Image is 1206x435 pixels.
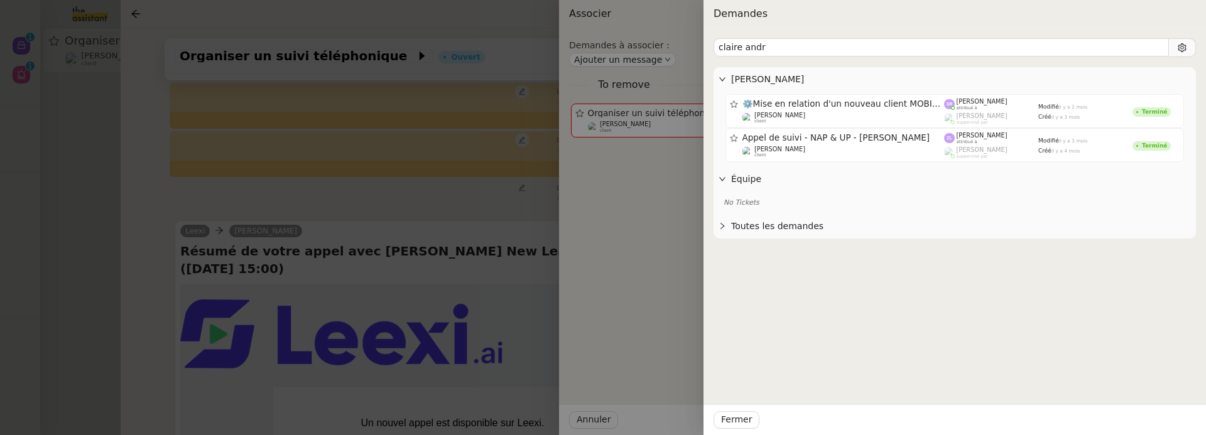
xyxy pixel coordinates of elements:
span: [PERSON_NAME] [957,112,1008,119]
span: Modifié [1038,104,1059,110]
span: Toutes les demandes [731,219,1191,234]
span: Demandes [714,8,768,19]
input: Ticket à associer [714,38,1169,56]
app-user-label: suppervisé par [944,146,1038,159]
div: Toutes les demandes [714,214,1196,239]
span: il y a 2 mois [1059,104,1087,110]
span: Équipe [731,172,1191,186]
span: [PERSON_NAME] [957,146,1008,153]
img: users%2FyQfMwtYgTqhRP2YHWHmG2s2LYaD3%2Favatar%2Fprofile-pic.png [944,113,955,124]
app-user-label: attribué à [944,98,1038,110]
div: Terminé [1142,143,1167,149]
span: Fermer [721,412,752,427]
span: il y a 3 mois [1051,114,1080,120]
span: client [754,119,766,124]
span: suppervisé par [957,120,988,125]
app-user-label: suppervisé par [944,112,1038,125]
span: Appel de suivi - NAP & UP - [PERSON_NAME] [742,134,945,142]
span: il y a 4 mois [1051,148,1080,154]
span: ⚙️Mise en relation d'un nouveau client MOBIX avec [PERSON_NAME] [742,100,945,109]
img: users%2FW4OQjB9BRtYK2an7yusO0WsYLsD3%2Favatar%2F28027066-518b-424c-8476-65f2e549ac29 [742,146,753,157]
span: [PERSON_NAME] [957,132,1008,139]
button: Fermer [714,411,759,429]
img: users%2FyQfMwtYgTqhRP2YHWHmG2s2LYaD3%2Favatar%2Fprofile-pic.png [944,147,955,158]
span: Créé [1038,114,1051,120]
span: attribué à [957,105,977,110]
span: [PERSON_NAME] [754,112,805,119]
span: il y a 3 mois [1059,138,1087,144]
span: suppervisé par [957,154,988,159]
img: users%2FW4OQjB9BRtYK2an7yusO0WsYLsD3%2Favatar%2F28027066-518b-424c-8476-65f2e549ac29 [742,112,753,123]
app-user-detailed-label: client [742,146,945,158]
span: [PERSON_NAME] [754,146,805,153]
app-user-detailed-label: client [742,112,945,124]
span: No Tickets [724,198,759,207]
span: Modifié [1038,137,1059,144]
img: svg [944,99,955,110]
span: Créé [1038,148,1051,154]
div: Terminé [1142,109,1167,115]
span: attribué à [957,139,977,144]
div: Équipe [714,167,1196,191]
app-user-label: attribué à [944,132,1038,144]
span: [PERSON_NAME] [731,72,1191,87]
img: svg [944,133,955,144]
span: client [754,153,766,158]
div: [PERSON_NAME] [714,67,1196,92]
span: [PERSON_NAME] [957,98,1008,105]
